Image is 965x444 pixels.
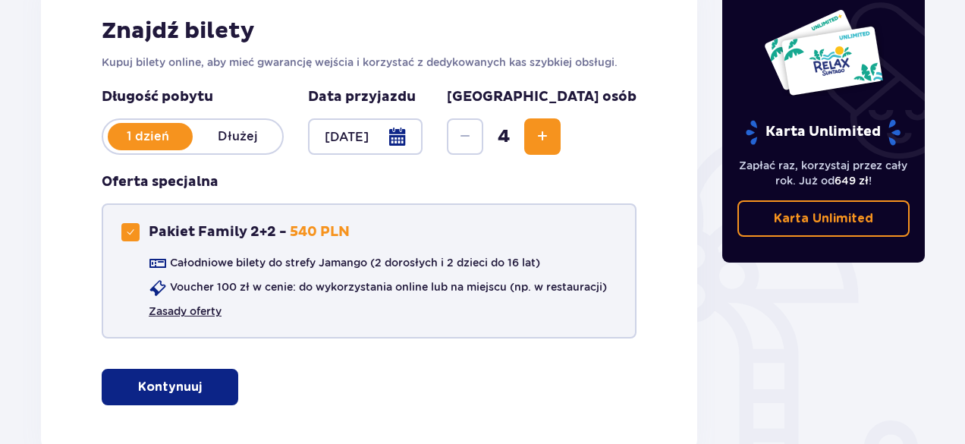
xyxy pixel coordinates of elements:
p: Karta Unlimited [744,119,902,146]
p: Długość pobytu [102,88,284,106]
p: 1 dzień [103,128,193,145]
a: Karta Unlimited [737,200,910,237]
p: Dłużej [193,128,282,145]
p: Voucher 100 zł w cenie: do wykorzystania online lub na miejscu (np. w restauracji) [170,279,607,294]
button: Kontynuuj [102,369,238,405]
span: 4 [486,125,521,148]
span: 649 zł [835,175,869,187]
p: Całodniowe bilety do strefy Jamango (2 dorosłych i 2 dzieci do 16 lat) [170,255,540,270]
a: Zasady oferty [149,304,222,319]
img: Dwie karty całoroczne do Suntago z napisem 'UNLIMITED RELAX', na białym tle z tropikalnymi liśćmi... [763,8,884,96]
p: Pakiet Family 2+2 - [149,223,287,241]
button: Zmniejsz [447,118,483,155]
button: Zwiększ [524,118,561,155]
h3: Oferta specjalna [102,173,218,191]
p: Kupuj bilety online, aby mieć gwarancję wejścia i korzystać z dedykowanych kas szybkiej obsługi. [102,55,637,70]
h2: Znajdź bilety [102,17,637,46]
p: Data przyjazdu [308,88,416,106]
p: Kontynuuj [138,379,202,395]
p: [GEOGRAPHIC_DATA] osób [447,88,637,106]
p: 540 PLN [290,223,350,241]
p: Zapłać raz, korzystaj przez cały rok. Już od ! [737,158,910,188]
p: Karta Unlimited [774,210,873,227]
